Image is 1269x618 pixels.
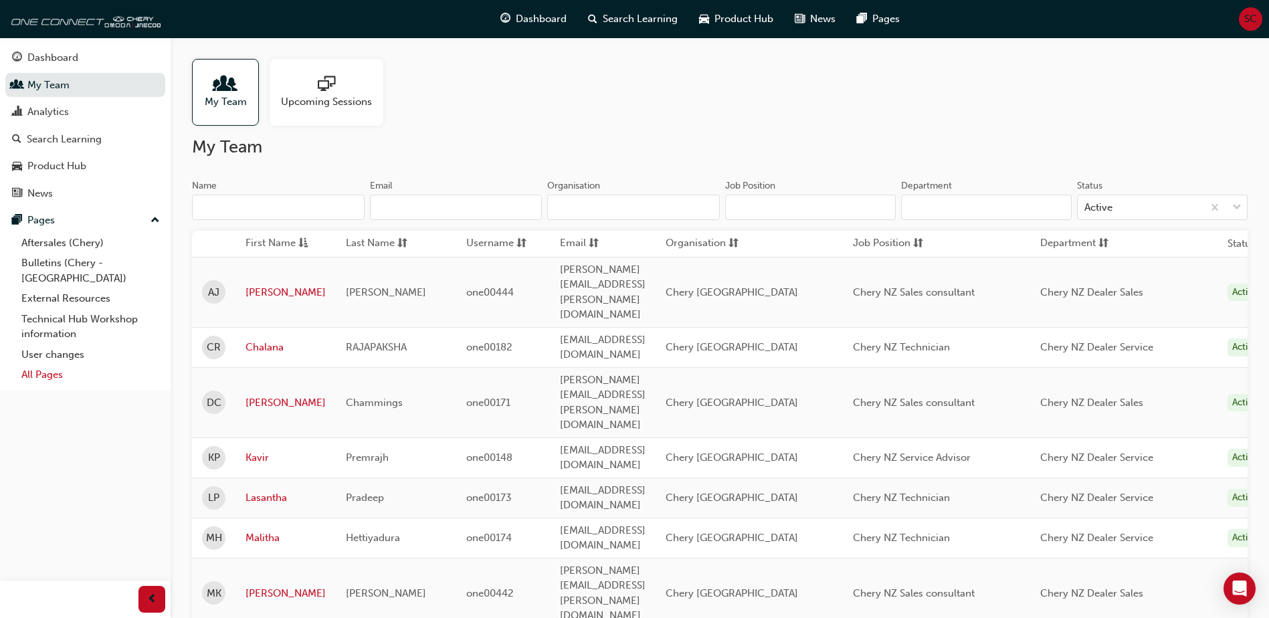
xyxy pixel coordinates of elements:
span: Chery NZ Technician [853,341,950,353]
span: asc-icon [298,235,308,252]
a: Technical Hub Workshop information [16,309,165,344]
a: search-iconSearch Learning [577,5,688,33]
span: Pages [872,11,900,27]
span: sorting-icon [516,235,526,252]
div: Pages [27,213,55,228]
span: one00444 [466,286,514,298]
span: Username [466,235,514,252]
a: pages-iconPages [846,5,910,33]
input: Name [192,195,365,220]
span: Chery [GEOGRAPHIC_DATA] [666,397,798,409]
div: Active [1228,284,1262,302]
span: CR [207,340,221,355]
span: one00174 [466,532,512,544]
span: chart-icon [12,106,22,118]
span: search-icon [588,11,597,27]
div: Active [1084,200,1112,215]
span: Chery NZ Dealer Service [1040,492,1153,504]
span: KP [208,450,220,466]
a: guage-iconDashboard [490,5,577,33]
span: people-icon [217,76,234,94]
a: Analytics [5,100,165,124]
h2: My Team [192,136,1248,158]
a: Search Learning [5,127,165,152]
span: people-icon [12,80,22,92]
span: [EMAIL_ADDRESS][DOMAIN_NAME] [560,444,646,472]
a: Upcoming Sessions [270,59,394,126]
span: Chery NZ Dealer Sales [1040,286,1143,298]
button: First Nameasc-icon [246,235,319,252]
span: Product Hub [714,11,773,27]
span: Chery NZ Technician [853,492,950,504]
span: [EMAIL_ADDRESS][DOMAIN_NAME] [560,524,646,552]
span: Hettiyadura [346,532,400,544]
span: news-icon [795,11,805,27]
span: down-icon [1232,199,1242,217]
span: Chery [GEOGRAPHIC_DATA] [666,492,798,504]
span: Search Learning [603,11,678,27]
span: Chery NZ Technician [853,532,950,544]
a: My Team [5,73,165,98]
span: sorting-icon [1098,235,1108,252]
span: Chery NZ Dealer Service [1040,532,1153,544]
span: Chery NZ Service Advisor [853,451,971,463]
span: [EMAIL_ADDRESS][DOMAIN_NAME] [560,484,646,512]
div: Product Hub [27,159,86,174]
span: Chery NZ Dealer Sales [1040,397,1143,409]
span: Department [1040,235,1096,252]
a: [PERSON_NAME] [246,285,326,300]
span: Chery [GEOGRAPHIC_DATA] [666,286,798,298]
span: Chery NZ Dealer Service [1040,451,1153,463]
div: Active [1228,394,1262,412]
span: prev-icon [147,591,157,608]
span: DC [207,395,221,411]
div: Dashboard [27,50,78,66]
a: External Resources [16,288,165,309]
button: Emailsorting-icon [560,235,633,252]
a: [PERSON_NAME] [246,395,326,411]
span: sorting-icon [589,235,599,252]
a: car-iconProduct Hub [688,5,784,33]
span: Chery [GEOGRAPHIC_DATA] [666,341,798,353]
span: news-icon [12,188,22,200]
span: guage-icon [12,52,22,64]
span: MH [206,530,222,546]
img: oneconnect [7,5,161,32]
input: Department [901,195,1072,220]
span: AJ [208,285,219,300]
span: Premrajh [346,451,389,463]
span: Last Name [346,235,395,252]
span: MK [207,586,221,601]
span: [PERSON_NAME] [346,286,426,298]
button: SC [1239,7,1262,31]
div: Active [1228,338,1262,356]
span: search-icon [12,134,21,146]
span: Chery NZ Dealer Sales [1040,587,1143,599]
span: sessionType_ONLINE_URL-icon [318,76,335,94]
div: Active [1228,449,1262,467]
input: Organisation [547,195,720,220]
div: Active [1228,529,1262,547]
a: Chalana [246,340,326,355]
a: [PERSON_NAME] [246,586,326,601]
div: Organisation [547,179,600,193]
div: Name [192,179,217,193]
a: My Team [192,59,270,126]
span: News [810,11,836,27]
button: Departmentsorting-icon [1040,235,1114,252]
span: sorting-icon [913,235,923,252]
a: Aftersales (Chery) [16,233,165,253]
span: [PERSON_NAME][EMAIL_ADDRESS][PERSON_NAME][DOMAIN_NAME] [560,264,646,321]
span: Organisation [666,235,726,252]
span: sorting-icon [397,235,407,252]
div: Open Intercom Messenger [1224,573,1256,605]
span: Pradeep [346,492,384,504]
div: Active [1228,489,1262,507]
span: First Name [246,235,296,252]
th: Status [1228,236,1256,251]
a: News [5,181,165,206]
span: SC [1244,11,1257,27]
span: RAJAPAKSHA [346,341,407,353]
a: Dashboard [5,45,165,70]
